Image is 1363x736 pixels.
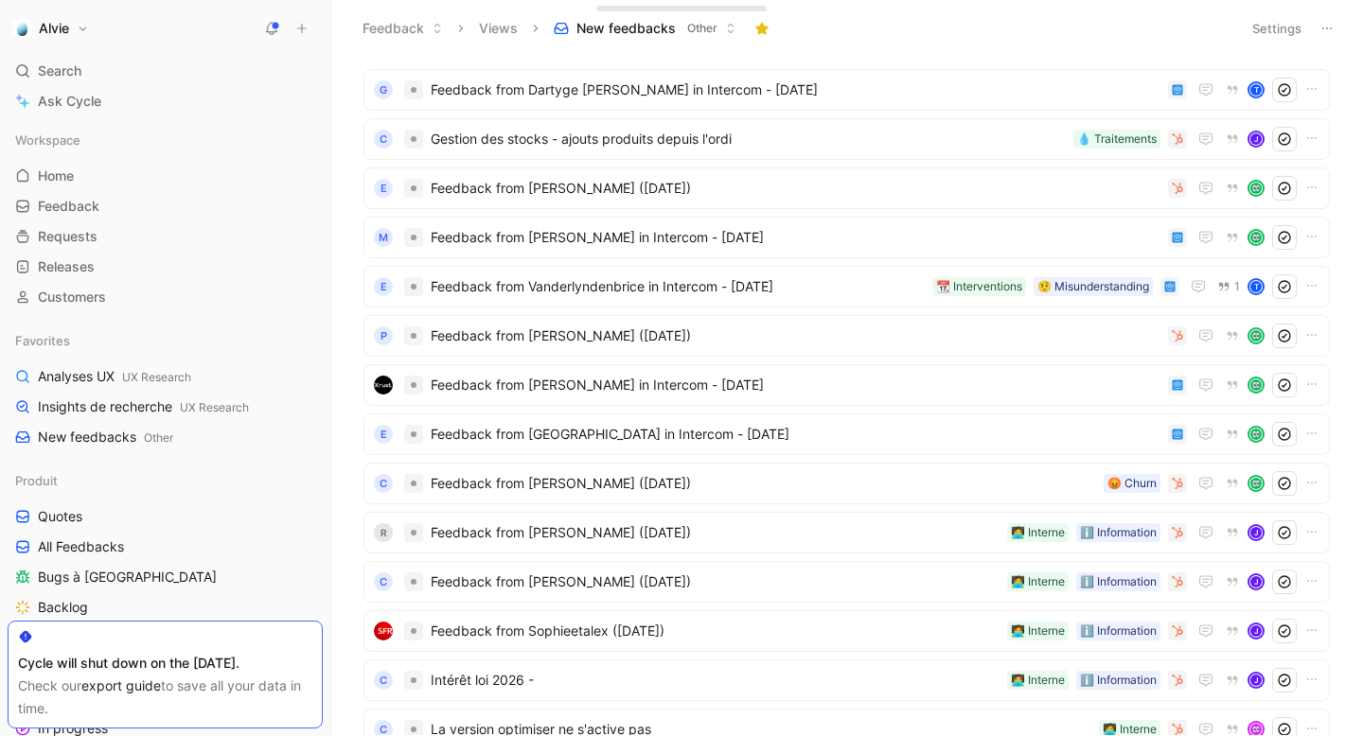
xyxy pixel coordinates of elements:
span: Feedback from [PERSON_NAME] ([DATE]) [431,472,1096,495]
div: 🧑‍💻 Interne [1011,622,1065,640]
div: ℹ️ Information [1080,572,1157,591]
div: C [374,671,393,690]
a: All Feedbacks [8,533,323,561]
a: Ask Cycle [8,87,323,115]
img: avatar [1249,378,1263,392]
div: Search [8,57,323,85]
img: avatar [1249,428,1263,441]
img: avatar [1249,477,1263,490]
div: E [374,277,393,296]
button: Settings [1244,15,1310,42]
span: Feedback from Vanderlyndenbrice in Intercom - [DATE] [431,275,925,298]
button: 1 [1213,276,1244,297]
div: 📆 Interventions [936,277,1022,296]
a: Bugs à [GEOGRAPHIC_DATA] [8,563,323,591]
a: EFeedback from Vanderlyndenbrice in Intercom - [DATE]🤨 Misunderstanding📆 Interventions1T [363,266,1330,307]
div: 🧑‍💻 Interne [1011,572,1065,591]
div: P [374,326,393,345]
span: Bugs à [GEOGRAPHIC_DATA] [38,568,217,587]
a: Customers [8,283,323,311]
button: Feedback [354,14,451,43]
span: Analyses UX [38,367,191,387]
div: 😡 Churn [1107,474,1157,493]
a: New feedbacksOther [8,423,323,451]
span: Feedback from [PERSON_NAME] in Intercom - [DATE] [431,374,1160,396]
div: Cycle will shut down on the [DATE]. [18,652,312,675]
span: Search [38,60,81,82]
div: Workspace [8,126,323,154]
a: Feedback [8,192,323,220]
span: UX Research [122,370,191,384]
span: UX Research [180,400,249,414]
span: Customers [38,288,106,307]
span: All Feedbacks [38,537,124,556]
a: mFeedback from [PERSON_NAME] in Intercom - [DATE]avatar [363,217,1330,258]
span: Insights de recherche [38,397,249,417]
img: avatar [1249,329,1263,342]
div: m [374,228,393,247]
img: logo [374,376,393,394]
a: PFeedback from [PERSON_NAME] ([DATE])avatar [363,315,1330,357]
span: Feedback from Sophieetalex ([DATE]) [431,620,1000,642]
span: Feedback from [PERSON_NAME] ([DATE]) [431,521,1000,544]
a: Insights de rechercheUX Research [8,393,323,421]
span: Produit [15,471,58,490]
img: logo [374,622,393,640]
div: ℹ️ Information [1080,671,1157,690]
span: Requests [38,227,97,246]
span: Feedback from [PERSON_NAME] in Intercom - [DATE] [431,226,1160,249]
div: R [374,523,393,542]
span: Favorites [15,331,70,350]
div: 🧑‍💻 Interne [1011,523,1065,542]
div: E [374,425,393,444]
div: E [374,179,393,198]
span: Feedback from Dartyge [PERSON_NAME] in Intercom - [DATE] [431,79,1160,101]
div: 💧 Traitements [1077,130,1157,149]
a: Backlog [8,593,323,622]
span: New feedbacks [38,428,173,447]
a: CGestion des stocks - ajouts produits depuis l'ordi💧 TraitementsJ [363,118,1330,160]
a: Releases [8,253,323,281]
span: Intérêt loi 2026 - [431,669,1000,692]
a: logoFeedback from [PERSON_NAME] in Intercom - [DATE]avatar [363,364,1330,406]
div: Favorites [8,326,323,355]
span: Ask Cycle [38,90,101,113]
img: avatar [1249,723,1263,736]
span: Feedback from [GEOGRAPHIC_DATA] in Intercom - [DATE] [431,423,1160,446]
img: avatar [1249,231,1263,244]
span: New feedbacks [576,19,676,38]
span: Gestion des stocks - ajouts produits depuis l'ordi [431,128,1066,150]
div: J [1249,132,1263,146]
a: CFeedback from [PERSON_NAME] ([DATE])😡 Churnavatar [363,463,1330,504]
div: C [374,474,393,493]
div: ℹ️ Information [1080,622,1157,640]
a: CIntérêt loi 2026 -ℹ️ Information🧑‍💻 InterneJ [363,659,1330,701]
span: Quotes [38,507,82,526]
a: CFeedback from [PERSON_NAME] ([DATE])ℹ️ Information🧑‍💻 InterneJ [363,561,1330,603]
button: Views [470,14,526,43]
a: GFeedback from Dartyge [PERSON_NAME] in Intercom - [DATE]T [363,69,1330,111]
span: Feedback from [PERSON_NAME] ([DATE]) [431,324,1160,347]
a: Home [8,162,323,190]
span: Workspace [15,131,80,149]
div: J [1249,575,1263,588]
div: T [1249,280,1263,293]
button: AlvieAlvie [8,15,94,42]
span: 1 [1234,281,1240,292]
span: Other [144,430,173,445]
div: J [1249,674,1263,687]
a: Quotes [8,502,323,531]
h1: Alvie [39,20,69,37]
div: Produit [8,466,323,495]
span: Feedback from [PERSON_NAME] ([DATE]) [431,177,1160,200]
a: EFeedback from [GEOGRAPHIC_DATA] in Intercom - [DATE]avatar [363,413,1330,455]
div: J [1249,624,1263,638]
img: Alvie [12,19,31,38]
div: G [374,80,393,99]
div: T [1249,83,1263,96]
div: Check our to save all your data in time. [18,675,312,720]
button: New feedbacksOther [545,14,745,43]
a: Analyses UXUX Research [8,362,323,391]
span: Feedback from [PERSON_NAME] ([DATE]) [431,570,1000,593]
span: Other [687,19,717,38]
